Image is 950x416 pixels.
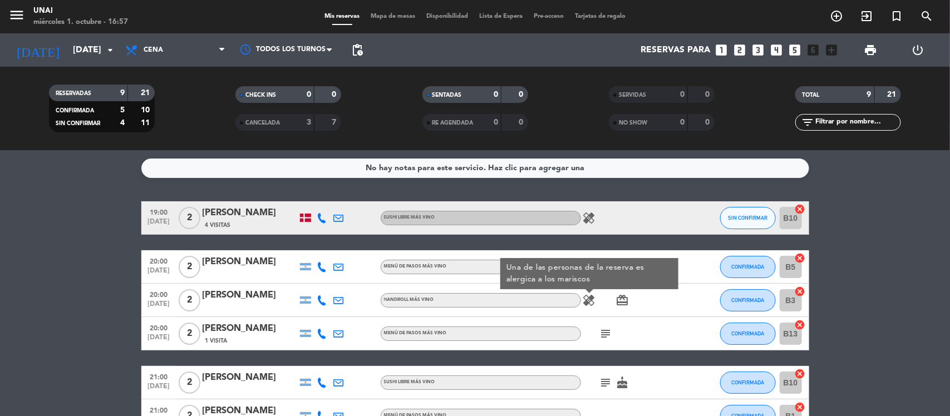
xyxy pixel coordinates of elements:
i: subject [599,376,613,389]
span: [DATE] [145,267,173,280]
i: looks_3 [751,43,766,57]
strong: 21 [141,89,152,97]
strong: 9 [867,91,872,98]
i: filter_list [801,116,814,129]
i: exit_to_app [860,9,873,23]
span: [DATE] [145,334,173,346]
button: CONFIRMADA [720,289,776,311]
div: [PERSON_NAME] [203,206,297,220]
span: MENÚ DE PASOS MÁS VINO [384,264,447,269]
i: search [920,9,933,23]
span: Pre-acceso [528,13,569,19]
span: print [864,43,877,57]
i: cake [616,376,629,389]
span: 2 [179,207,200,229]
span: NO SHOW [619,120,647,126]
strong: 0 [332,91,339,98]
strong: 0 [519,118,525,126]
span: pending_actions [351,43,364,57]
i: [DATE] [8,38,67,62]
button: menu [8,7,25,27]
span: SENTADAS [432,92,462,98]
strong: 0 [307,91,311,98]
span: Reservas para [641,45,711,56]
span: 2 [179,372,200,394]
strong: 21 [888,91,899,98]
span: TOTAL [802,92,819,98]
div: Una de las personas de la reserva es alergica a los mariscos [500,258,678,289]
i: card_giftcard [616,294,629,307]
button: CONFIRMADA [720,372,776,394]
i: looks_6 [806,43,821,57]
span: 1 Visita [205,336,228,345]
span: Mapa de mesas [365,13,421,19]
i: cancel [795,252,806,264]
button: CONFIRMADA [720,323,776,345]
strong: 0 [519,91,525,98]
i: menu [8,7,25,23]
i: add_circle_outline [830,9,843,23]
strong: 11 [141,119,152,127]
div: LOG OUT [894,33,942,67]
i: add_box [825,43,839,57]
span: SIN CONFIRMAR [728,215,767,221]
i: looks_two [733,43,747,57]
span: [DATE] [145,218,173,231]
strong: 0 [680,118,685,126]
span: CANCELADA [245,120,280,126]
strong: 3 [307,118,311,126]
span: SIN CONFIRMAR [56,121,100,126]
strong: 0 [494,91,498,98]
span: SERVIDAS [619,92,646,98]
span: 20:00 [145,288,173,300]
strong: 7 [332,118,339,126]
div: miércoles 1. octubre - 16:57 [33,17,128,28]
span: CONFIRMADA [731,330,764,336]
span: 2 [179,289,200,311]
span: RESERVADAS [56,91,91,96]
i: looks_5 [788,43,803,57]
i: healing [583,294,596,307]
span: Tarjetas de regalo [569,13,631,19]
span: Disponibilidad [421,13,474,19]
strong: 4 [120,119,125,127]
span: CONFIRMADA [731,379,764,385]
span: 21:00 [145,403,173,416]
span: 4 Visitas [205,221,231,230]
div: No hay notas para este servicio. Haz clic para agregar una [366,162,584,175]
div: [PERSON_NAME] [203,288,297,303]
button: CONFIRMADA [720,256,776,278]
div: Unai [33,6,128,17]
i: looks_one [715,43,729,57]
i: healing [583,211,596,225]
button: SIN CONFIRMAR [720,207,776,229]
span: CHECK INS [245,92,276,98]
span: 2 [179,323,200,345]
div: [PERSON_NAME] [203,255,297,269]
i: cancel [795,402,806,413]
i: cancel [795,204,806,215]
span: Mis reservas [319,13,365,19]
span: CONFIRMADA [731,297,764,303]
strong: 10 [141,106,152,114]
span: 2 [179,256,200,278]
i: power_settings_new [911,43,924,57]
i: cancel [795,286,806,297]
span: 21:00 [145,370,173,383]
span: SUSHI LIBRE MÁS VINO [384,380,435,384]
span: CONFIRMADA [731,264,764,270]
span: 20:00 [145,321,173,334]
strong: 0 [705,91,712,98]
i: looks_4 [770,43,784,57]
span: Lista de Espera [474,13,528,19]
i: subject [599,327,613,340]
i: arrow_drop_down [104,43,117,57]
i: turned_in_not [890,9,903,23]
strong: 0 [494,118,498,126]
span: HANDROLL MÁS VINO [384,298,434,302]
span: RE AGENDADA [432,120,474,126]
input: Filtrar por nombre... [814,116,900,128]
span: SUSHI LIBRE MÁS VINO [384,215,435,220]
strong: 5 [120,106,125,114]
i: cancel [795,368,806,379]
